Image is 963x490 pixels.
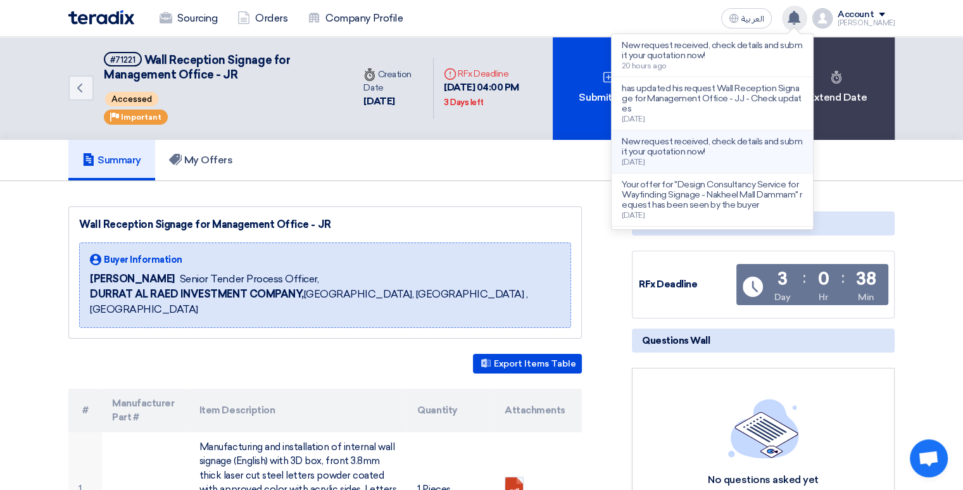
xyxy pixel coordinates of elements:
[622,158,645,166] span: [DATE]
[82,154,141,166] h5: Summary
[856,270,876,288] div: 38
[622,180,803,210] p: Your offer for "Design Consultancy Service for Wayfinding Signage - Nakheel Mall Dammam" request ...
[169,154,233,166] h5: My Offers
[407,389,494,432] th: Quantity
[774,291,791,304] div: Day
[90,272,175,287] span: [PERSON_NAME]
[180,272,319,287] span: Senior Tender Process Officer,
[444,96,484,109] div: 3 Days left
[858,291,874,304] div: Min
[90,288,304,300] b: DURRAT AL RAED INVESTMENT COMPANY,
[189,389,408,432] th: Item Description
[149,4,227,32] a: Sourcing
[444,67,543,80] div: RFx Deadline
[622,115,645,123] span: [DATE]
[838,20,895,27] div: [PERSON_NAME]
[622,41,803,61] p: New request received, check details and submit your quotation now!
[777,270,788,288] div: 3
[68,10,134,25] img: Teradix logo
[553,37,667,140] div: Submit Offer
[363,68,423,94] div: Creation Date
[819,291,828,304] div: Hr
[639,277,734,292] div: RFx Deadline
[444,80,543,109] div: [DATE] 04:00 PM
[155,140,247,180] a: My Offers
[622,84,803,114] p: has updated his request Wall Reception Signage for Management Office - JJ - Check updates
[642,334,710,348] span: Questions Wall
[812,8,833,28] img: profile_test.png
[741,15,764,23] span: العربية
[721,8,772,28] button: العربية
[68,140,155,180] a: Summary
[121,113,161,122] span: Important
[79,217,571,232] div: Wall Reception Signage for Management Office - JR
[838,9,874,20] div: Account
[622,61,666,70] span: 20 hours ago
[622,211,645,220] span: [DATE]
[803,267,806,289] div: :
[227,4,298,32] a: Orders
[104,52,338,83] h5: Wall Reception Signage for Management Office - JR
[104,53,290,82] span: Wall Reception Signage for Management Office - JR
[473,354,582,374] button: Export Items Table
[68,389,102,432] th: #
[622,137,803,157] p: New request received, check details and submit your quotation now!
[110,56,135,64] div: #71221
[494,389,582,432] th: Attachments
[90,287,560,317] span: [GEOGRAPHIC_DATA], [GEOGRAPHIC_DATA] ,[GEOGRAPHIC_DATA]
[728,399,799,458] img: empty_state_list.svg
[841,267,844,289] div: :
[910,439,948,477] a: Open chat
[781,37,895,140] div: Extend Date
[817,270,829,288] div: 0
[105,92,158,106] span: Accessed
[102,389,189,432] th: Manufacturer Part #
[656,474,871,487] div: No questions asked yet
[104,253,182,267] span: Buyer Information
[298,4,413,32] a: Company Profile
[363,94,423,109] div: [DATE]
